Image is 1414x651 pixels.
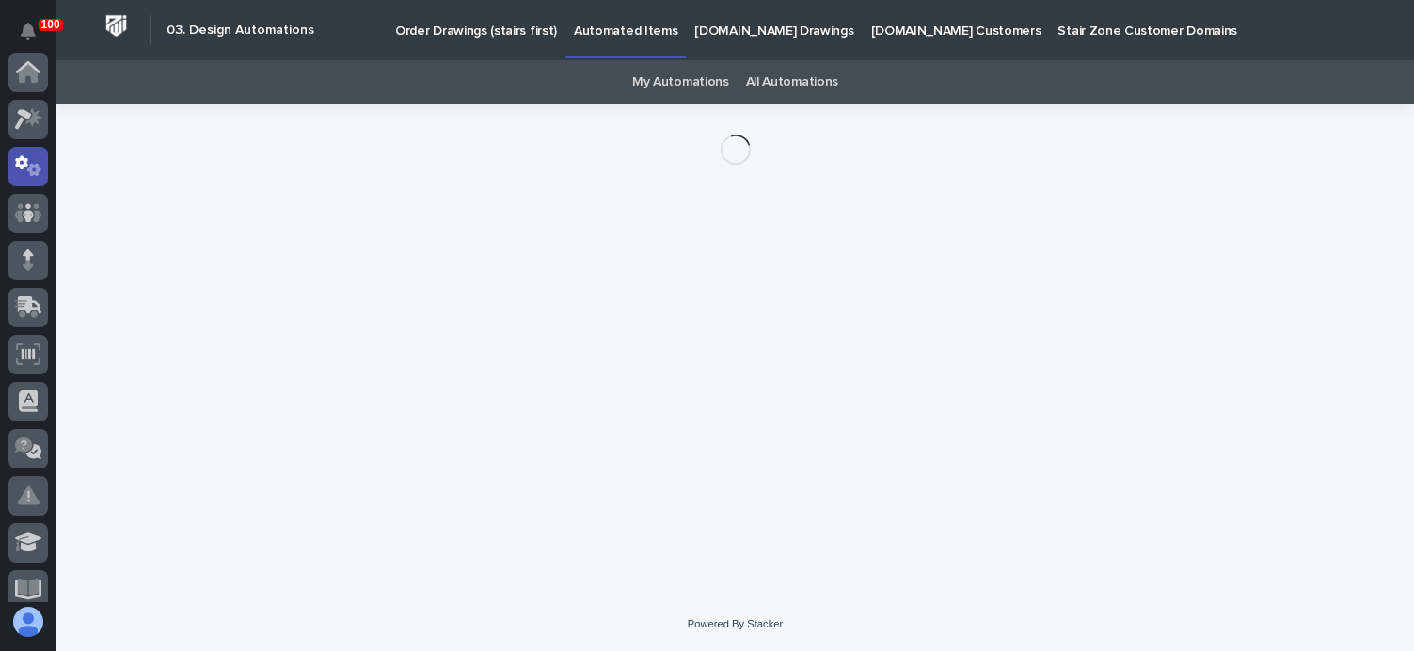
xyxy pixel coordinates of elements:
[41,18,60,31] p: 100
[167,23,314,39] h2: 03. Design Automations
[24,23,48,53] div: Notifications100
[8,11,48,51] button: Notifications
[99,8,134,43] img: Workspace Logo
[8,602,48,642] button: users-avatar
[632,60,729,104] a: My Automations
[688,618,783,629] a: Powered By Stacker
[746,60,838,104] a: All Automations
